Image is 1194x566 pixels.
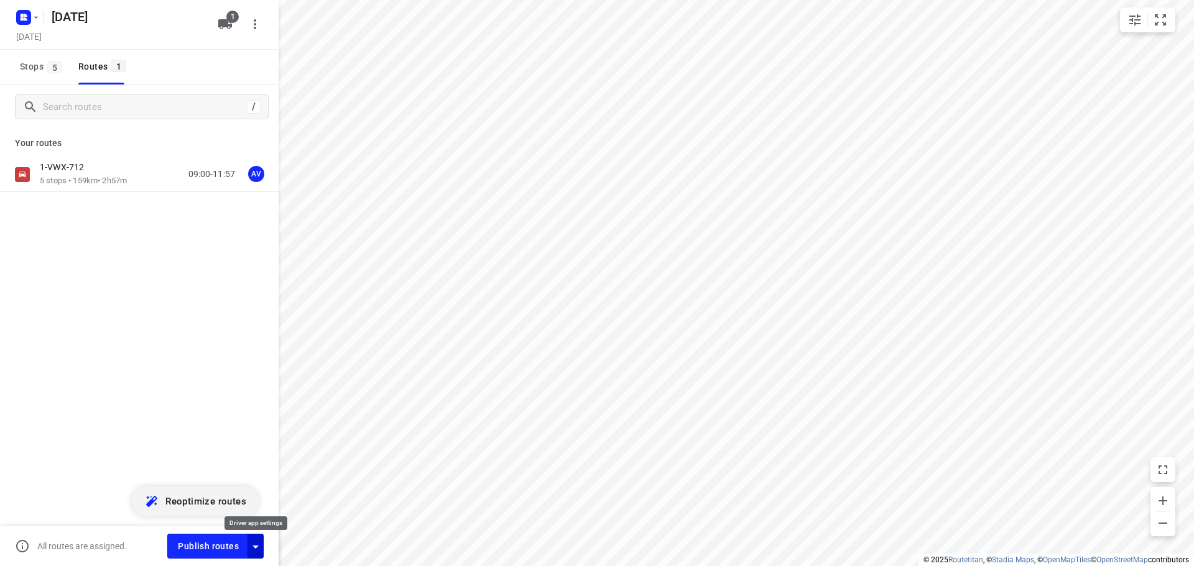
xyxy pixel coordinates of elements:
[178,539,239,554] span: Publish routes
[188,168,235,181] p: 09:00-11:57
[47,7,208,27] h5: Rename
[132,486,259,516] button: Reoptimize routes
[923,555,1189,564] li: © 2025 , © , © © contributors
[1096,555,1148,564] a: OpenStreetMap
[11,29,47,43] h5: Project date
[47,61,62,73] span: 5
[1120,7,1175,32] div: small contained button group
[37,541,127,551] p: All routes are assigned.
[165,493,246,509] span: Reoptimize routes
[248,166,264,182] div: AV
[20,59,66,75] span: Stops
[43,98,247,117] input: Search routes
[247,100,261,114] div: /
[992,555,1034,564] a: Stadia Maps
[40,175,127,187] p: 5 stops • 159km • 2h57m
[167,534,248,558] button: Publish routes
[948,555,983,564] a: Routetitan
[111,60,126,72] span: 1
[1043,555,1091,564] a: OpenMapTiles
[78,59,130,75] div: Routes
[226,11,239,23] span: 1
[15,137,264,150] p: Your routes
[40,162,91,173] p: 1-VWX-712
[244,162,269,186] button: AV
[213,12,238,37] button: 1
